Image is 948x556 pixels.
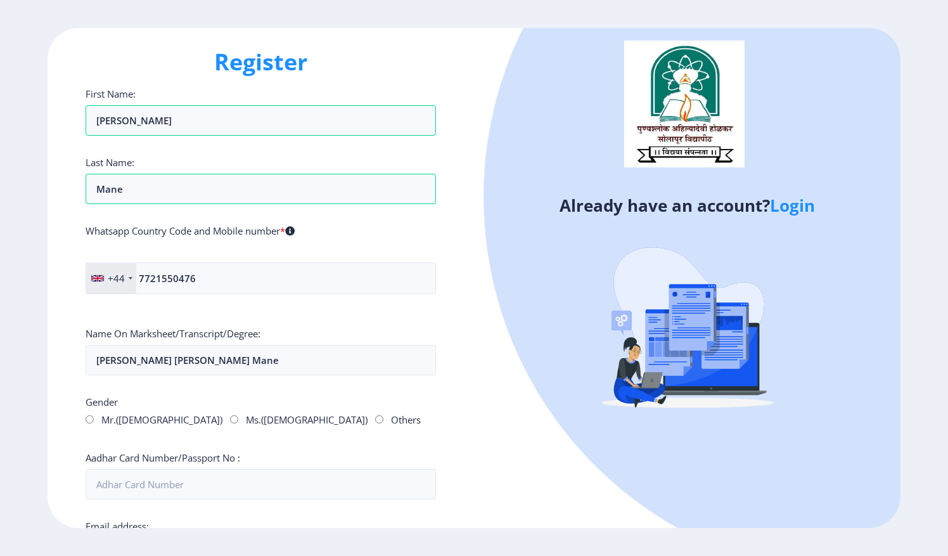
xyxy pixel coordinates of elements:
[101,413,222,426] label: Mr.([DEMOGRAPHIC_DATA])
[624,41,745,167] img: logo
[86,262,436,294] input: Mobile No
[86,327,260,340] label: Name On Marksheet/Transcript/Degree:
[86,156,134,169] label: Last Name:
[86,345,436,375] input: Name as per marksheet/transcript/degree
[86,47,436,77] h1: Register
[86,396,118,408] label: Gender
[484,195,891,216] h4: Already have an account?
[86,174,436,204] input: Last Name
[391,413,421,426] label: Others
[577,218,798,440] img: Recruitment%20Agencies%20(%20verification).svg
[86,87,136,100] label: First Name:
[246,413,368,426] label: Ms.([DEMOGRAPHIC_DATA])
[770,194,815,217] a: Login
[86,469,436,500] input: Adhar Card Number
[86,451,240,464] label: Aadhar Card Number/Passport No :
[86,105,436,136] input: First Name
[86,263,136,294] div: United Kingdom: +44
[86,520,149,533] label: Email address:
[86,224,295,237] label: Whatsapp Country Code and Mobile number
[108,272,125,285] div: +44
